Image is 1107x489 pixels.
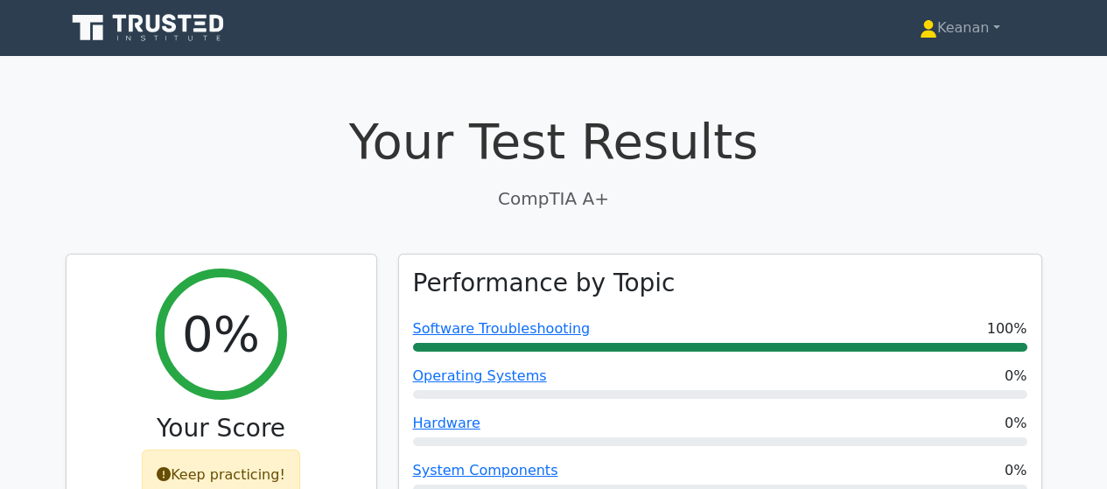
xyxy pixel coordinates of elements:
[1005,366,1026,387] span: 0%
[81,414,362,444] h3: Your Score
[1005,413,1026,434] span: 0%
[413,367,547,384] a: Operating Systems
[987,318,1027,339] span: 100%
[413,269,676,298] h3: Performance by Topic
[413,415,480,431] a: Hardware
[413,320,591,337] a: Software Troubleshooting
[1005,460,1026,481] span: 0%
[413,462,558,479] a: System Components
[878,10,1042,45] a: Keanan
[66,185,1042,212] p: CompTIA A+
[66,112,1042,171] h1: Your Test Results
[182,304,260,363] h2: 0%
